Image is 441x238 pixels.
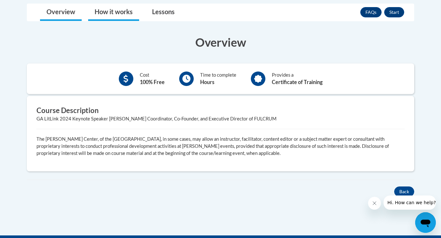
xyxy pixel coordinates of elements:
div: Provides a [272,71,323,86]
a: How it works [88,4,139,21]
h3: Course Description [36,106,405,116]
iframe: Button to launch messaging window [415,212,436,233]
p: The [PERSON_NAME] Center, of the [GEOGRAPHIC_DATA], in some cases, may allow an instructor, facil... [36,136,405,157]
b: Hours [200,79,214,85]
a: Overview [40,4,82,21]
div: Time to complete [200,71,236,86]
a: Lessons [146,4,181,21]
iframe: Message from company [384,195,436,210]
iframe: Close message [368,197,381,210]
b: Certificate of Training [272,79,323,85]
b: 100% Free [140,79,165,85]
button: Start [384,7,404,17]
div: Cost [140,71,165,86]
h3: Overview [27,34,414,50]
div: GA LitLink 2024 Keynote Speaker [PERSON_NAME] Coordinator, Co-Founder, and Executive Director of ... [36,115,405,122]
a: FAQs [360,7,382,17]
button: Back [394,186,414,197]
